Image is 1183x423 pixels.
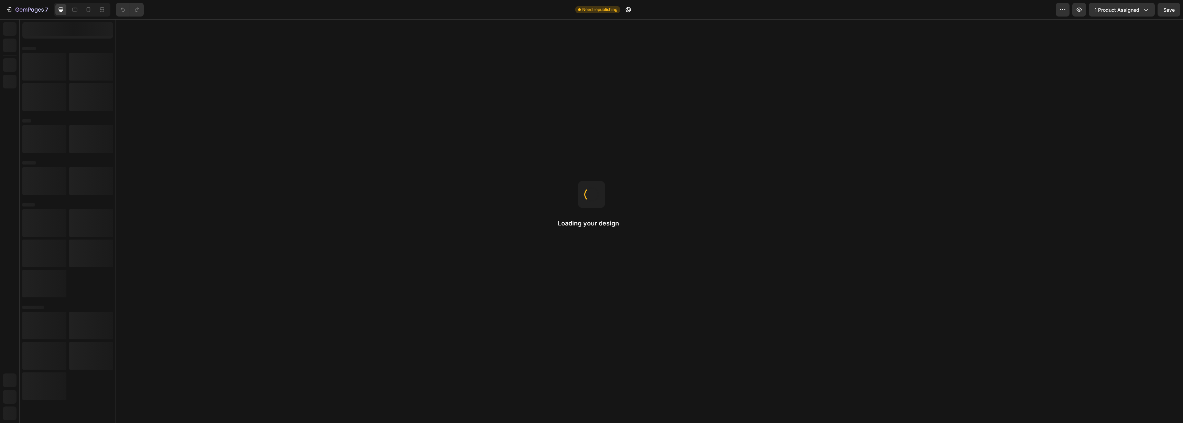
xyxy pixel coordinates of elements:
span: 1 product assigned [1095,6,1139,13]
span: Save [1163,7,1175,13]
button: 7 [3,3,51,17]
button: 1 product assigned [1089,3,1155,17]
button: Save [1158,3,1180,17]
p: 7 [45,6,48,14]
h2: Loading your design [558,219,625,228]
span: Need republishing [582,7,617,13]
div: Undo/Redo [116,3,144,17]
